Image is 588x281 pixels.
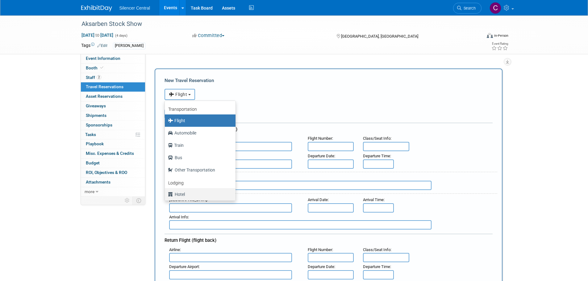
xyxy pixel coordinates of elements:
[81,121,145,130] a: Sponsorships
[94,33,100,38] span: to
[341,34,418,39] span: [GEOGRAPHIC_DATA], [GEOGRAPHIC_DATA]
[97,43,107,48] a: Edit
[86,113,106,118] span: Shipments
[491,42,508,45] div: Event Rating
[81,64,145,73] a: Booth
[86,84,123,89] span: Travel Reservations
[79,19,472,30] div: Aksarben Stock Show
[363,247,390,252] span: Class/Seat Info
[169,92,187,97] span: Flight
[494,33,508,38] div: In-Person
[169,264,200,269] small: :
[3,2,319,9] body: Rich Text Area. Press ALT-0 for help.
[308,264,335,269] small: :
[168,116,229,126] label: Flight
[363,197,384,202] span: Arrival Time
[363,154,390,158] span: Departure Time
[115,34,127,38] span: (4 days)
[169,215,188,219] span: Arrival Info
[86,56,120,61] span: Event Information
[308,247,332,252] span: Flight Number
[81,54,145,63] a: Event Information
[81,101,145,111] a: Giveaways
[86,122,112,127] span: Sponsorships
[461,6,476,10] span: Search
[168,153,229,163] label: Bus
[168,189,229,199] label: Hotel
[165,102,236,114] a: Transportation
[122,196,133,205] td: Personalize Event Tab Strip
[81,149,145,158] a: Misc. Expenses & Credits
[363,136,391,141] small: :
[81,5,112,11] img: ExhibitDay
[86,75,101,80] span: Staff
[81,159,145,168] a: Budget
[81,92,145,101] a: Asset Reservations
[81,42,107,49] td: Tags
[86,94,123,99] span: Asset Reservations
[453,3,482,14] a: Search
[308,264,334,269] span: Departure Date
[86,151,134,156] span: Misc. Expenses & Credits
[490,2,501,14] img: Cade Cox
[113,43,145,49] div: [PERSON_NAME]
[308,197,329,202] small: :
[168,165,229,175] label: Other Transportation
[165,176,236,188] a: Lodging
[363,136,390,141] span: Class/Seat Info
[132,196,145,205] td: Toggle Event Tabs
[81,130,145,139] a: Tasks
[169,247,181,252] small: :
[363,264,390,269] span: Departure Time
[81,187,145,196] a: more
[100,66,103,69] i: Booth reservation complete
[363,154,391,158] small: :
[165,100,493,109] div: Booking Confirmation Number:
[308,197,328,202] span: Arrival Date
[308,247,333,252] small: :
[445,32,509,41] div: Event Format
[168,140,229,150] label: Train
[363,197,385,202] small: :
[487,33,493,38] img: Format-Inperson.png
[363,247,391,252] small: :
[308,154,334,158] span: Departure Date
[81,178,145,187] a: Attachments
[85,132,96,137] span: Tasks
[81,139,145,149] a: Playbook
[308,136,333,141] small: :
[165,77,493,84] div: New Travel Reservation
[119,6,150,10] span: Silencer Central
[363,264,391,269] small: :
[165,89,195,100] button: Flight
[169,215,189,219] small: :
[86,180,111,184] span: Attachments
[190,32,227,39] button: Committed
[85,189,94,194] span: more
[86,141,104,146] span: Playbook
[169,264,199,269] span: Departure Airport
[86,170,127,175] span: ROI, Objectives & ROO
[86,103,106,108] span: Giveaways
[86,65,105,70] span: Booth
[308,136,332,141] span: Flight Number
[168,180,184,185] b: Lodging
[81,32,114,38] span: [DATE] [DATE]
[165,238,216,243] span: Return Flight (flight back)
[81,111,145,120] a: Shipments
[81,168,145,177] a: ROI, Objectives & ROO
[169,247,180,252] span: Airline
[168,128,229,138] label: Automobile
[168,107,197,112] b: Transportation
[86,160,100,165] span: Budget
[81,73,145,82] a: Staff2
[97,75,101,80] span: 2
[81,82,145,92] a: Travel Reservations
[308,154,335,158] small: :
